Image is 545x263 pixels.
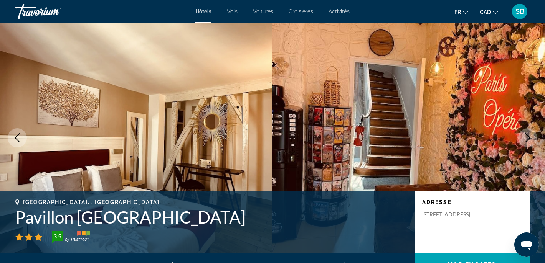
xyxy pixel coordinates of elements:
[52,231,90,243] img: TrustYou guest rating badge
[227,8,238,15] a: Vols
[15,207,407,227] h1: Pavillon [GEOGRAPHIC_DATA]
[329,8,350,15] a: Activités
[454,7,468,18] button: Change language
[515,8,524,15] span: SB
[23,199,160,205] span: [GEOGRAPHIC_DATA], , [GEOGRAPHIC_DATA]
[422,199,522,205] p: Adresse
[422,211,484,218] p: [STREET_ADDRESS]
[480,7,498,18] button: Change currency
[518,128,537,147] button: Next image
[195,8,211,15] a: Hôtels
[50,232,65,241] div: 3.5
[480,9,491,15] span: CAD
[514,232,539,257] iframe: Bouton de lancement de la fenêtre de messagerie
[8,128,27,147] button: Previous image
[15,2,92,21] a: Travorium
[454,9,461,15] span: fr
[253,8,273,15] a: Voitures
[289,8,313,15] a: Croisières
[510,3,530,20] button: User Menu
